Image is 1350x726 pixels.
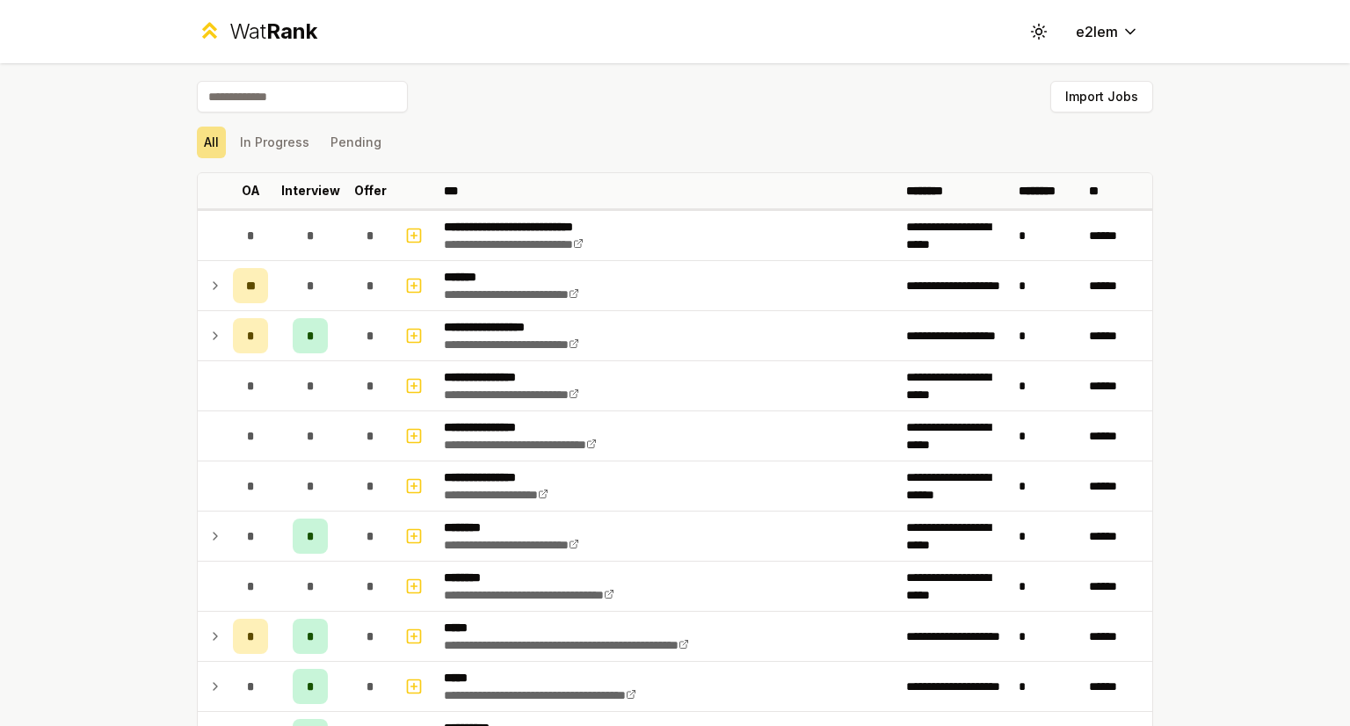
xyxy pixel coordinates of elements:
[354,182,387,200] p: Offer
[323,127,388,158] button: Pending
[1050,81,1153,113] button: Import Jobs
[197,127,226,158] button: All
[197,18,317,46] a: WatRank
[266,18,317,44] span: Rank
[1062,16,1153,47] button: e2lem
[242,182,260,200] p: OA
[1076,21,1118,42] span: e2lem
[229,18,317,46] div: Wat
[233,127,316,158] button: In Progress
[281,182,340,200] p: Interview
